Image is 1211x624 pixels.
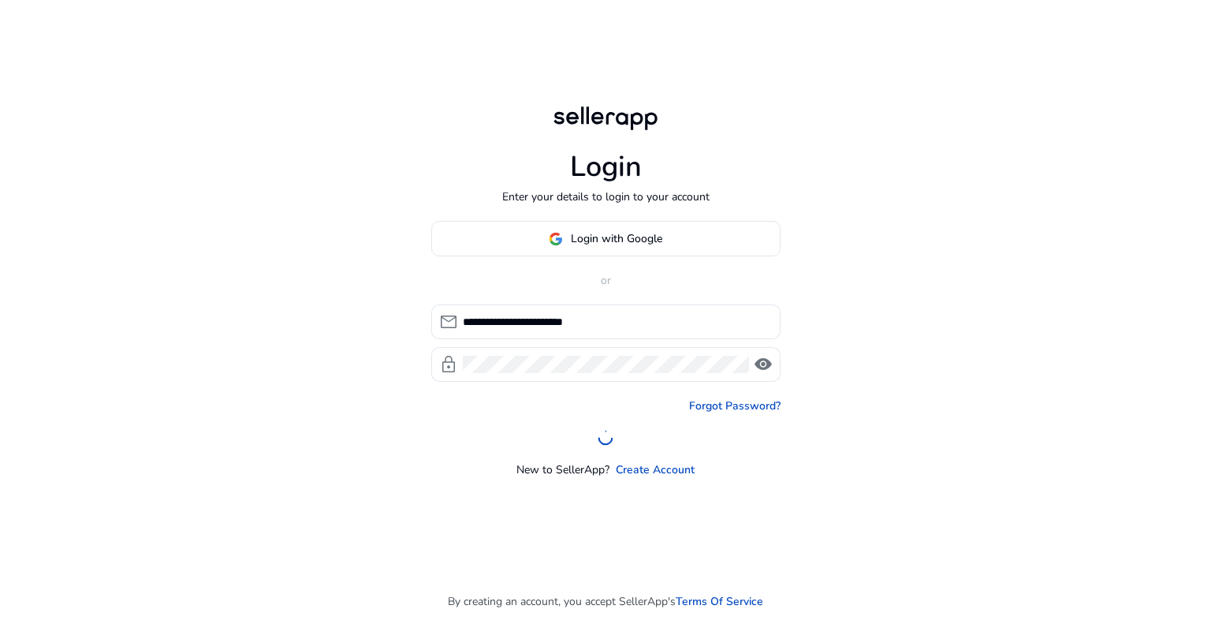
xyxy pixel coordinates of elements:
button: Login with Google [431,221,781,256]
span: lock [439,355,458,374]
span: mail [439,312,458,331]
a: Terms Of Service [676,593,763,610]
p: New to SellerApp? [516,461,609,478]
h1: Login [570,150,642,184]
p: or [431,272,781,289]
img: google-logo.svg [549,232,563,246]
span: Login with Google [571,230,662,247]
a: Create Account [616,461,695,478]
p: Enter your details to login to your account [502,189,710,205]
span: visibility [754,355,773,374]
a: Forgot Password? [689,398,781,414]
